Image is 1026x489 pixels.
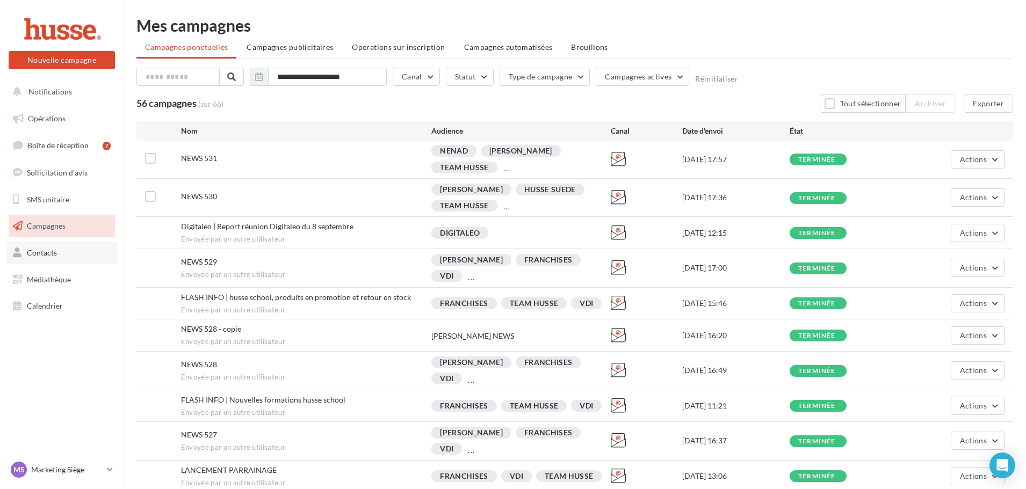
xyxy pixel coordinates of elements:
div: FRANCHISES [516,427,581,439]
div: ... [503,201,510,212]
span: Médiathèque [27,275,71,284]
div: VDI [501,470,532,482]
div: terminée [798,265,836,272]
div: Nom [181,126,432,136]
div: [DATE] 12:15 [682,228,790,238]
button: Actions [951,259,1005,277]
div: [PERSON_NAME] [431,184,511,195]
a: Opérations [6,107,117,130]
span: Envoyée par un autre utilisateur [181,337,432,347]
div: Open Intercom Messenger [989,452,1015,478]
span: MS [13,464,25,475]
button: Actions [951,150,1005,169]
div: Audience [431,126,610,136]
div: terminée [798,438,836,445]
span: Campagnes publicitaires [247,42,333,52]
div: ... [503,163,510,174]
span: FLASH INFO | Nouvelles formations husse school [181,395,345,404]
button: Réinitialiser [695,75,738,83]
button: Actions [951,432,1005,450]
a: Médiathèque [6,268,117,291]
span: NEWS 528 [181,360,217,369]
div: VDI [431,270,462,282]
a: SMS unitaire [6,188,117,211]
div: terminée [798,156,836,163]
div: [DATE] 17:57 [682,154,790,165]
p: Marketing Siège [31,464,103,475]
div: HUSSE SUEDE [516,184,584,195]
div: TEAM HUSSE [431,162,497,173]
button: Exporter [964,94,1013,113]
div: Mes campagnes [136,17,1013,33]
div: DIGITALEO [431,227,488,239]
a: Boîte de réception7 [6,134,117,157]
span: 56 campagnes [136,97,197,109]
div: [DATE] 17:00 [682,262,790,273]
span: Notifications [28,87,72,96]
span: Actions [960,228,987,237]
span: Campagnes actives [605,72,671,81]
span: Actions [960,436,987,445]
span: Actions [960,331,987,340]
div: TEAM HUSSE [501,400,567,412]
span: Actions [960,193,987,202]
span: Calendrier [27,301,63,310]
div: [DATE] 17:36 [682,192,790,203]
a: Contacts [6,242,117,264]
div: terminée [798,473,836,480]
span: Envoyée par un autre utilisateur [181,270,432,280]
div: FRANCHISES [431,470,497,482]
span: Actions [960,366,987,375]
span: Envoyée par un autre utilisateur [181,305,432,315]
div: VDI [571,297,602,309]
a: Campagnes [6,215,117,237]
div: [DATE] 16:49 [682,365,790,376]
div: VDI [431,443,462,455]
a: Sollicitation d'avis [6,162,117,184]
button: Actions [951,326,1005,345]
span: FLASH INFO | husse school, produits en promotion et retour en stock [181,293,411,302]
span: (sur 66) [198,99,223,110]
span: Envoyée par un autre utilisateur [181,478,432,488]
div: [PERSON_NAME] [431,356,511,368]
span: Actions [960,401,987,410]
span: Operations sur inscription [352,42,445,52]
div: [DATE] 16:20 [682,330,790,341]
div: NENAD [431,145,476,157]
div: [PERSON_NAME] NEWS [431,331,514,341]
button: Actions [951,224,1005,242]
button: Actions [951,397,1005,415]
span: Actions [960,471,987,480]
div: [DATE] 11:21 [682,400,790,411]
div: terminée [798,300,836,307]
button: Type de campagne [500,68,590,86]
div: [DATE] 15:46 [682,298,790,309]
span: NEWS 531 [181,154,217,163]
div: État [790,126,897,136]
span: Opérations [28,114,66,123]
div: terminée [798,230,836,237]
div: ... [468,445,475,456]
div: [DATE] 13:06 [682,471,790,481]
div: FRANCHISES [516,356,581,368]
div: TEAM HUSSE [431,200,497,211]
div: [PERSON_NAME] [481,145,561,157]
button: Actions [951,188,1005,207]
button: Archiver [906,94,955,113]
span: Boîte de réception [27,141,89,150]
div: Date d'envoi [682,126,790,136]
div: terminée [798,403,836,410]
div: ... [468,272,475,283]
div: VDI [431,373,462,384]
span: Envoyée par un autre utilisateur [181,408,432,418]
span: NEWS 530 [181,192,217,201]
span: NEWS 528 - copie [181,324,241,333]
span: NEWS 527 [181,430,217,439]
div: terminée [798,195,836,202]
span: SMS unitaire [27,194,69,203]
div: VDI [571,400,602,412]
button: Actions [951,467,1005,485]
span: Contacts [27,248,57,257]
span: Campagnes automatisées [464,42,553,52]
button: Actions [951,294,1005,312]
